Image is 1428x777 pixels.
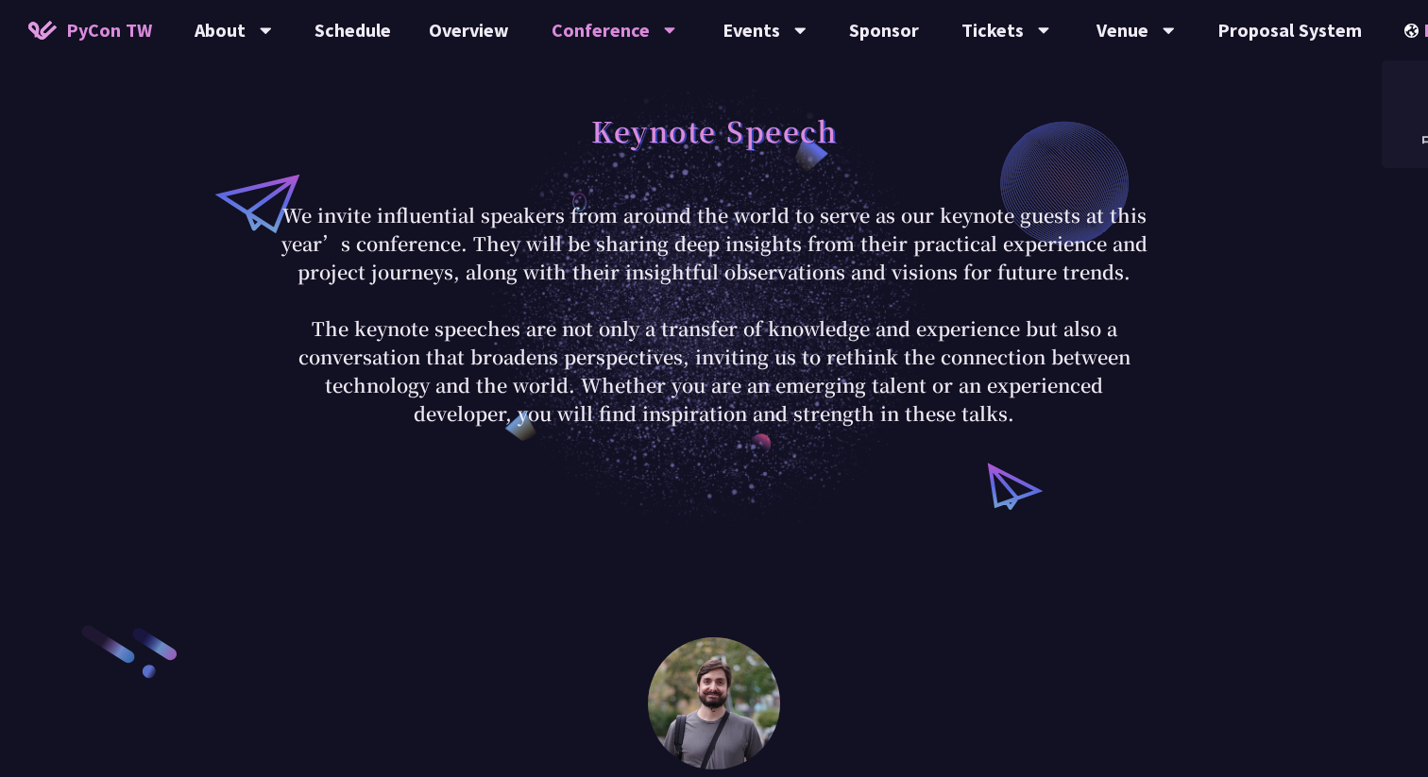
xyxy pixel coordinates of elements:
span: PyCon TW [66,16,152,44]
img: Locale Icon [1404,24,1423,38]
h1: Keynote Speech [591,102,837,159]
img: Home icon of PyCon TW 2025 [28,21,57,40]
img: Sebastián Ramírez (tiangolo) [648,637,780,769]
a: PyCon TW [9,7,171,54]
p: We invite influential speakers from around the world to serve as our keynote guests at this year’... [275,201,1153,428]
